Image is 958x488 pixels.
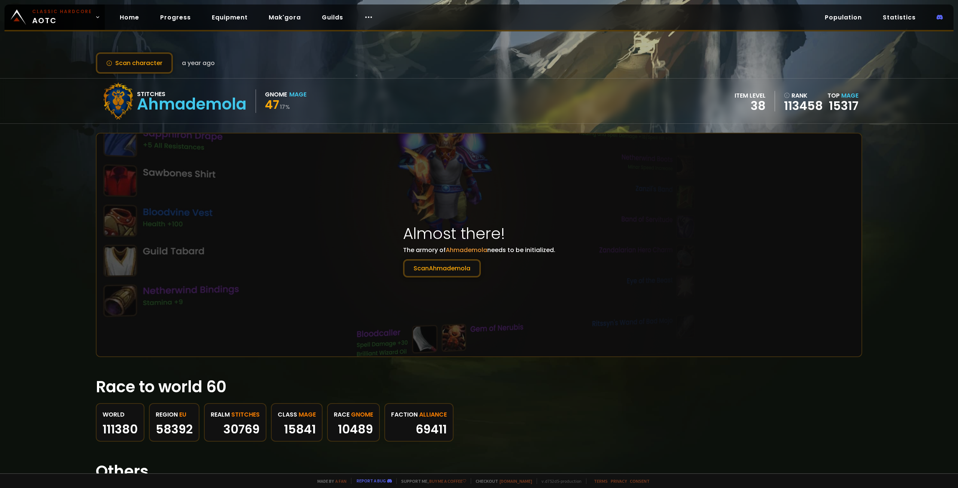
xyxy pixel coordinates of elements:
p: The armory of needs to be initialized. [403,245,555,277]
a: regionEU58392 [149,403,199,442]
a: Consent [630,478,650,484]
a: Buy me a coffee [429,478,466,484]
div: Ahmademola [137,99,247,110]
a: realmStitches30769 [204,403,266,442]
a: 113458 [784,100,823,111]
span: Support me, [396,478,466,484]
a: Guilds [316,10,349,25]
a: classMage15841 [271,403,323,442]
div: 58392 [156,424,193,435]
span: EU [179,410,186,419]
div: Mage [289,90,306,99]
span: Mage [299,410,316,419]
small: Classic Hardcore [32,8,92,15]
a: [DOMAIN_NAME] [500,478,532,484]
h1: Race to world 60 [96,375,862,399]
a: Progress [154,10,197,25]
a: Home [114,10,145,25]
h1: Almost there! [403,222,555,245]
div: 111380 [103,424,138,435]
span: Ahmademola [446,246,487,254]
div: realm [211,410,260,419]
span: a year ago [182,58,215,68]
div: rank [784,91,823,100]
div: 30769 [211,424,260,435]
div: 38 [735,100,766,111]
a: Mak'gora [263,10,307,25]
a: factionAlliance69411 [384,403,454,442]
a: Terms [594,478,608,484]
button: ScanAhmademola [403,259,481,277]
div: World [103,410,138,419]
div: region [156,410,193,419]
div: Top [827,91,858,100]
div: 15841 [278,424,316,435]
div: faction [391,410,447,419]
a: World111380 [96,403,144,442]
div: 10489 [334,424,373,435]
div: Stitches [137,89,247,99]
span: Alliance [419,410,447,419]
span: Mage [841,91,858,100]
div: class [278,410,316,419]
a: Report a bug [357,478,386,484]
a: Classic HardcoreAOTC [4,4,105,30]
div: item level [735,91,766,100]
h1: Others [96,460,862,483]
a: 15317 [829,97,858,114]
span: Stitches [231,410,260,419]
a: Statistics [877,10,922,25]
span: AOTC [32,8,92,26]
span: v. d752d5 - production [537,478,582,484]
a: Population [819,10,868,25]
span: Checkout [471,478,532,484]
span: Gnome [351,410,373,419]
a: Privacy [611,478,627,484]
a: raceGnome10489 [327,403,380,442]
a: a fan [335,478,347,484]
a: Equipment [206,10,254,25]
span: 47 [265,96,279,113]
small: 17 % [280,103,290,111]
div: 69411 [391,424,447,435]
button: Scan character [96,52,173,74]
div: Gnome [265,90,287,99]
span: Made by [313,478,347,484]
div: race [334,410,373,419]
